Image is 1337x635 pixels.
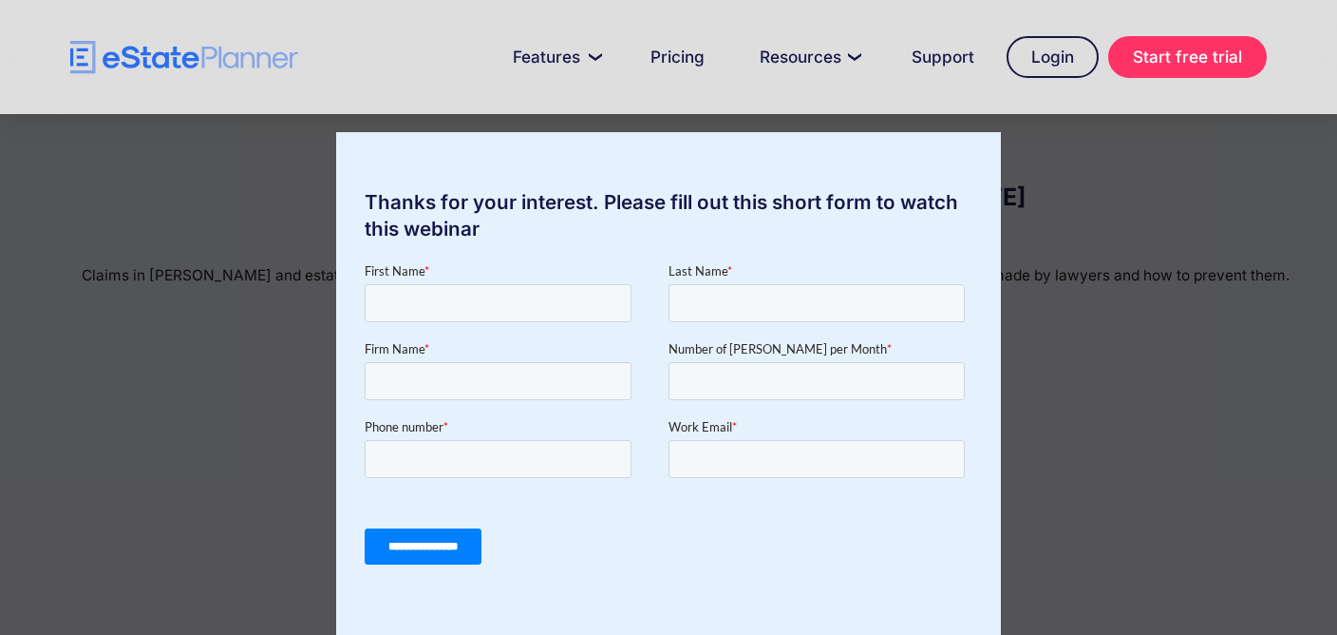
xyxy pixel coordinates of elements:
[889,38,997,76] a: Support
[628,38,727,76] a: Pricing
[1007,36,1099,78] a: Login
[490,38,618,76] a: Features
[365,261,972,581] iframe: Form 0
[336,189,1001,242] div: Thanks for your interest. Please fill out this short form to watch this webinar
[737,38,879,76] a: Resources
[1108,36,1267,78] a: Start free trial
[70,41,298,74] a: home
